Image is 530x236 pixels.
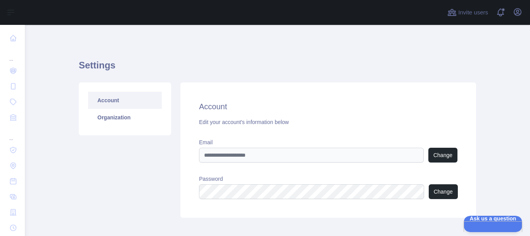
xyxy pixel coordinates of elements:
[88,92,162,109] a: Account
[6,126,19,142] div: ...
[199,101,457,112] h2: Account
[428,148,457,163] button: Change
[446,6,490,19] button: Invite users
[458,8,488,17] span: Invite users
[199,175,457,183] label: Password
[429,184,458,199] button: Change
[199,138,457,146] label: Email
[199,118,457,126] div: Edit your account's information below
[6,47,19,62] div: ...
[88,109,162,126] a: Organization
[464,216,522,232] iframe: Help Scout Beacon - Open
[79,59,476,78] h1: Settings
